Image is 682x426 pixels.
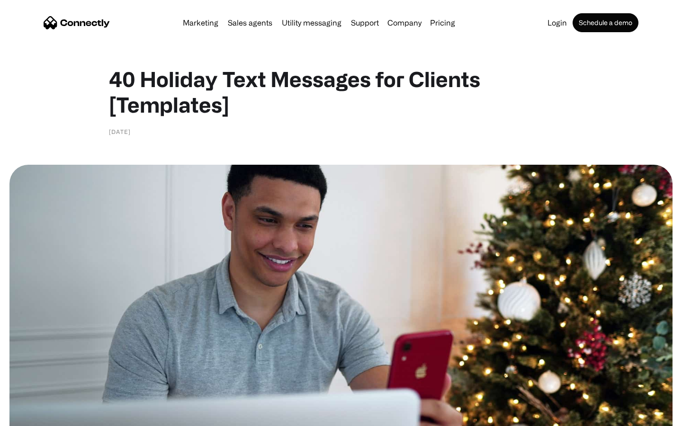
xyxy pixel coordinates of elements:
a: Marketing [179,19,222,27]
h1: 40 Holiday Text Messages for Clients [Templates] [109,66,573,117]
a: Schedule a demo [573,13,638,32]
a: Pricing [426,19,459,27]
a: Utility messaging [278,19,345,27]
a: Support [347,19,383,27]
a: Sales agents [224,19,276,27]
a: Login [544,19,571,27]
ul: Language list [19,409,57,423]
div: Company [387,16,422,29]
aside: Language selected: English [9,409,57,423]
div: [DATE] [109,127,131,136]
